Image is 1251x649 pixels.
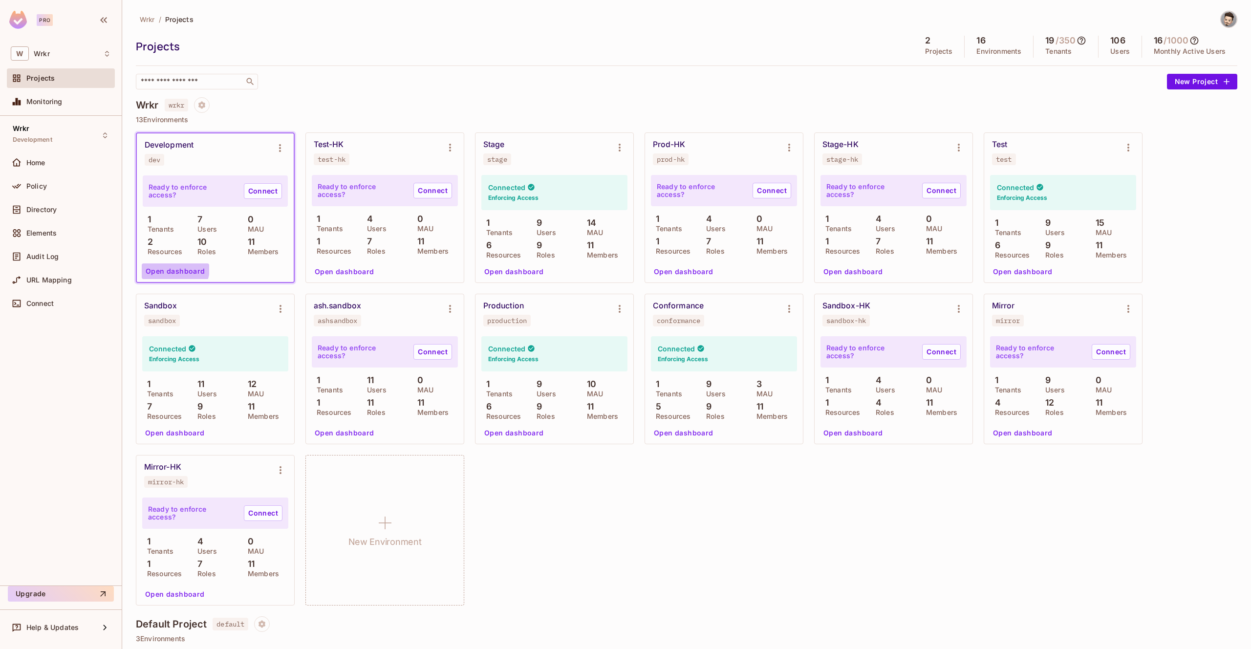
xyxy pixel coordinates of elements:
[1091,398,1102,408] p: 11
[990,251,1030,259] p: Resources
[701,214,712,224] p: 4
[140,15,155,24] span: Wrkr
[412,225,433,233] p: MAU
[653,140,686,150] div: Prod-HK
[752,214,762,224] p: 0
[318,317,357,324] div: ashsandbox
[318,183,406,198] p: Ready to enforce access?
[193,248,216,256] p: Roles
[243,379,257,389] p: 12
[949,138,969,157] button: Environment settings
[1154,47,1226,55] p: Monthly Active Users
[270,138,290,158] button: Environment settings
[165,15,194,24] span: Projects
[193,379,204,389] p: 11
[826,183,914,198] p: Ready to enforce access?
[701,237,711,246] p: 7
[949,299,969,319] button: Environment settings
[26,206,57,214] span: Directory
[243,225,264,233] p: MAU
[26,182,47,190] span: Policy
[149,183,236,199] p: Ready to enforce access?
[1221,11,1237,27] img: Alan Terriaga
[650,425,717,441] button: Open dashboard
[348,535,422,549] h1: New Environment
[701,225,726,233] p: Users
[26,276,72,284] span: URL Mapping
[822,301,870,311] div: Sandbox-HK
[488,344,525,353] h4: Connected
[244,183,282,199] a: Connect
[820,247,860,255] p: Resources
[312,214,320,224] p: 1
[1040,386,1065,394] p: Users
[480,264,548,280] button: Open dashboard
[243,537,254,546] p: 0
[243,559,255,569] p: 11
[922,183,961,198] a: Connect
[165,99,189,111] span: wrkr
[996,155,1012,163] div: test
[142,547,173,555] p: Tenants
[362,386,387,394] p: Users
[921,247,957,255] p: Members
[26,229,57,237] span: Elements
[487,317,527,324] div: production
[701,247,725,255] p: Roles
[996,344,1084,360] p: Ready to enforce access?
[142,537,151,546] p: 1
[481,218,490,228] p: 1
[148,505,236,521] p: Ready to enforce access?
[1119,138,1138,157] button: Environment settings
[1164,36,1188,45] h5: / 1000
[1040,375,1051,385] p: 9
[1091,386,1112,394] p: MAU
[412,214,423,224] p: 0
[314,140,344,150] div: Test-HK
[1045,47,1072,55] p: Tenants
[26,624,79,631] span: Help & Updates
[532,402,542,411] p: 9
[820,375,829,385] p: 1
[440,299,460,319] button: Environment settings
[1091,409,1127,416] p: Members
[779,299,799,319] button: Environment settings
[651,225,682,233] p: Tenants
[1040,229,1065,237] p: Users
[976,36,985,45] h5: 16
[481,251,521,259] p: Resources
[243,547,264,555] p: MAU
[820,237,829,246] p: 1
[26,300,54,307] span: Connect
[193,570,216,578] p: Roles
[318,155,345,163] div: test-hk
[193,412,216,420] p: Roles
[480,425,548,441] button: Open dashboard
[142,263,209,279] button: Open dashboard
[142,379,151,389] p: 1
[37,14,53,26] div: Pro
[650,264,717,280] button: Open dashboard
[193,559,202,569] p: 7
[582,229,603,237] p: MAU
[582,402,594,411] p: 11
[658,344,695,353] h4: Connected
[657,155,685,163] div: prod-hk
[440,138,460,157] button: Environment settings
[651,379,659,389] p: 1
[925,36,930,45] h5: 2
[142,390,173,398] p: Tenants
[26,74,55,82] span: Projects
[312,225,343,233] p: Tenants
[193,537,203,546] p: 4
[312,386,343,394] p: Tenants
[488,183,525,192] h4: Connected
[142,412,182,420] p: Resources
[1119,299,1138,319] button: Environment settings
[318,344,406,360] p: Ready to enforce access?
[871,409,894,416] p: Roles
[243,570,279,578] p: Members
[481,379,490,389] p: 1
[1056,36,1076,45] h5: / 350
[651,402,661,411] p: 5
